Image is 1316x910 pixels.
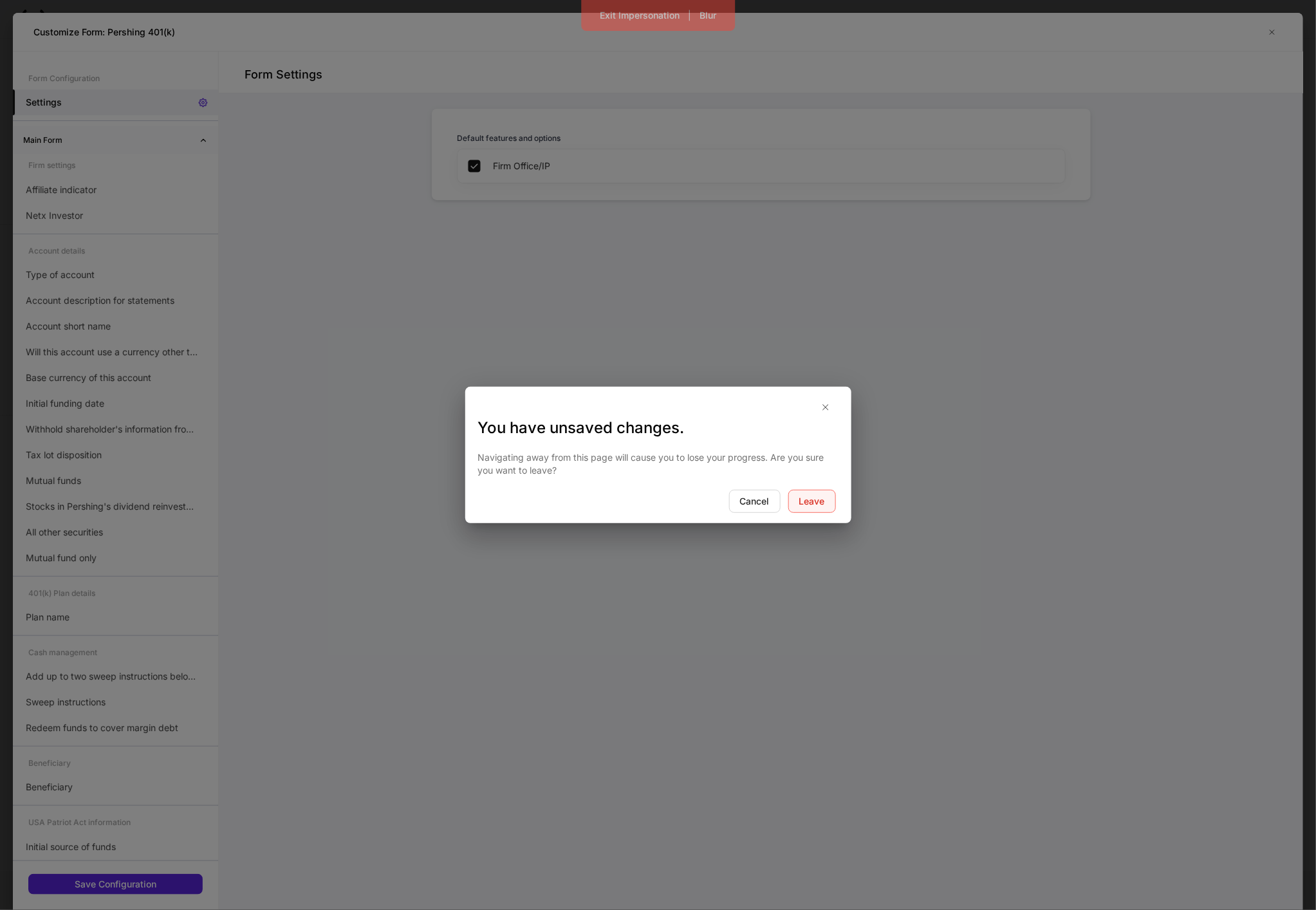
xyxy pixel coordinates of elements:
[799,495,825,508] div: Leave
[600,9,680,22] div: Exit Impersonation
[700,9,716,22] div: Blur
[478,451,839,477] p: Navigating away from this page will cause you to lose your progress. Are you sure you want to leave?
[729,490,781,513] button: Cancel
[478,418,839,438] h3: You have unsaved changes.
[740,495,770,508] div: Cancel
[788,490,836,513] button: Leave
